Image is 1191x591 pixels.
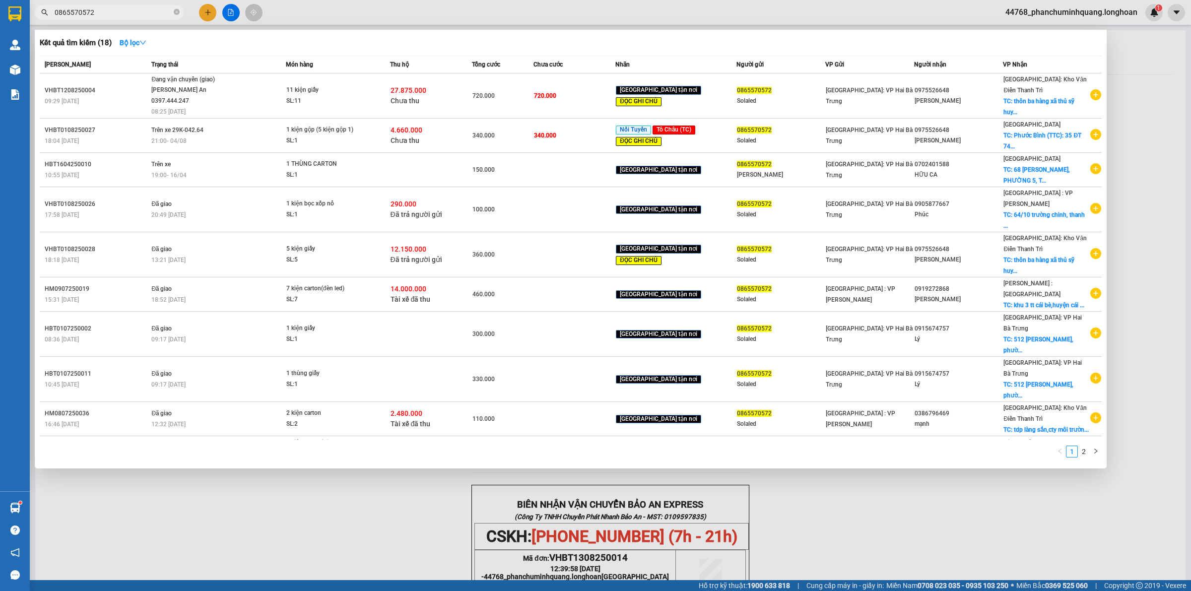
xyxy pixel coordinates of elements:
span: 08:25 [DATE] [151,108,186,115]
span: TC: tdp làng sắn,cty môi trườn... [1003,426,1089,433]
span: [GEOGRAPHIC_DATA]: VP Hai Bà Trưng [826,87,913,105]
a: 1 [1066,446,1077,457]
span: down [139,39,146,46]
span: 340.000 [472,132,495,139]
li: 1 [1066,446,1078,458]
div: 0975526648 [915,125,1002,135]
span: Đã giao [151,410,172,417]
span: Đã giao [151,325,172,332]
span: ĐỌC GHI CHÚ [616,256,662,265]
img: warehouse-icon [10,65,20,75]
li: Previous Page [1054,446,1066,458]
img: logo-vxr [8,6,21,21]
div: SL: 11 [286,96,361,107]
span: 720.000 [534,92,556,99]
div: SL: 1 [286,379,361,390]
span: TC: 512 [PERSON_NAME], phườ... [1003,336,1073,354]
span: ĐỌC GHI CHÚ [616,137,662,146]
div: 0702401588 [915,159,1002,170]
span: Người nhận [914,61,946,68]
span: close-circle [174,9,180,15]
div: [PERSON_NAME] An 0397.444.247 [151,85,226,106]
span: VP Gửi [825,61,844,68]
span: left [1057,448,1063,454]
span: [GEOGRAPHIC_DATA] [1003,155,1060,162]
div: [PERSON_NAME] [915,255,1002,265]
span: right [1093,448,1099,454]
span: 360.000 [472,251,495,258]
span: [GEOGRAPHIC_DATA] [1003,121,1060,128]
strong: Bộ lọc [120,39,146,47]
span: 10:55 [DATE] [45,172,79,179]
span: plus-circle [1090,412,1101,423]
span: 110.000 [472,415,495,422]
span: Nối Tuyến [616,126,651,134]
div: HM0807250036 [45,408,148,419]
span: [GEOGRAPHIC_DATA]: VP Hai Bà Trưng [826,370,913,388]
div: SL: 5 [286,255,361,265]
span: Đã giao [151,246,172,253]
div: Solaled [737,294,825,305]
span: plus-circle [1090,288,1101,299]
span: [GEOGRAPHIC_DATA]: VP Hai Bà Trưng [826,127,913,144]
div: SL: 7 [286,294,361,305]
input: Tìm tên, số ĐT hoặc mã đơn [55,7,172,18]
span: 0865570572 [737,200,772,207]
div: Solaled [737,255,825,265]
span: Thu hộ [390,61,409,68]
span: Trên xe 29K-042.64 [151,127,203,133]
span: 290.000 [391,200,416,208]
div: SL: 1 [286,334,361,345]
span: Đã giao [151,370,172,377]
div: HBT0107250002 [45,324,148,334]
span: Tô Châu (TC) [653,126,695,134]
div: HBT1604250010 [45,159,148,170]
span: 10:45 [DATE] [45,381,79,388]
span: [GEOGRAPHIC_DATA] : VP [PERSON_NAME] [1003,190,1073,207]
span: [GEOGRAPHIC_DATA] tận nơi [616,245,701,254]
div: SL: 1 [286,170,361,181]
img: warehouse-icon [10,503,20,513]
div: 0975526648 [915,244,1002,255]
li: Next Page [1090,446,1102,458]
span: [GEOGRAPHIC_DATA] : VP [PERSON_NAME] [826,410,895,428]
span: plus-circle [1090,89,1101,100]
div: SL: 1 [286,135,361,146]
span: 27.875.000 [391,86,426,94]
span: [GEOGRAPHIC_DATA] tận nơi [616,415,701,424]
sup: 1 [19,501,22,504]
div: [PERSON_NAME] [915,96,1002,106]
span: Chưa thu [391,97,419,105]
span: [GEOGRAPHIC_DATA]: VP Hai Bà Trưng [826,325,913,343]
div: 0975526648 [915,85,1002,96]
div: 1 kiện giấy [286,323,361,334]
span: VP Nhận [1003,61,1027,68]
button: right [1090,446,1102,458]
span: 21:00 - 04/08 [151,137,187,144]
span: notification [10,548,20,557]
span: close-circle [174,8,180,17]
span: [GEOGRAPHIC_DATA]: VP Hai Bà Trưng [826,246,913,263]
span: Nhãn [615,61,630,68]
li: 2 [1078,446,1090,458]
span: plus-circle [1090,328,1101,338]
div: 7 kiện carton(đèn led) [286,283,361,294]
button: Bộ lọcdown [112,35,154,51]
div: [PERSON_NAME] [737,170,825,180]
span: 20:49 [DATE] [151,211,186,218]
span: TC: 512 [PERSON_NAME], phườ... [1003,381,1073,399]
div: Solaled [737,135,825,146]
span: Đã trả người gửi [391,210,442,218]
span: 12.150.000 [391,245,426,253]
span: Món hàng [286,61,313,68]
span: TC: thôn ba hàng xã thủ sỹ huy... [1003,98,1074,116]
div: 1 kiện gộp (5 kiện gộp 1) [286,125,361,135]
span: [GEOGRAPHIC_DATA] tận nơi [616,205,701,214]
div: 0386796469 [915,408,1002,419]
span: 0865570572 [737,127,772,133]
div: Lý [915,379,1002,390]
div: VHBT0108250028 [45,244,148,255]
span: 0865570572 [737,87,772,94]
span: 150.000 [472,166,495,173]
span: 0865570572 [737,246,772,253]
